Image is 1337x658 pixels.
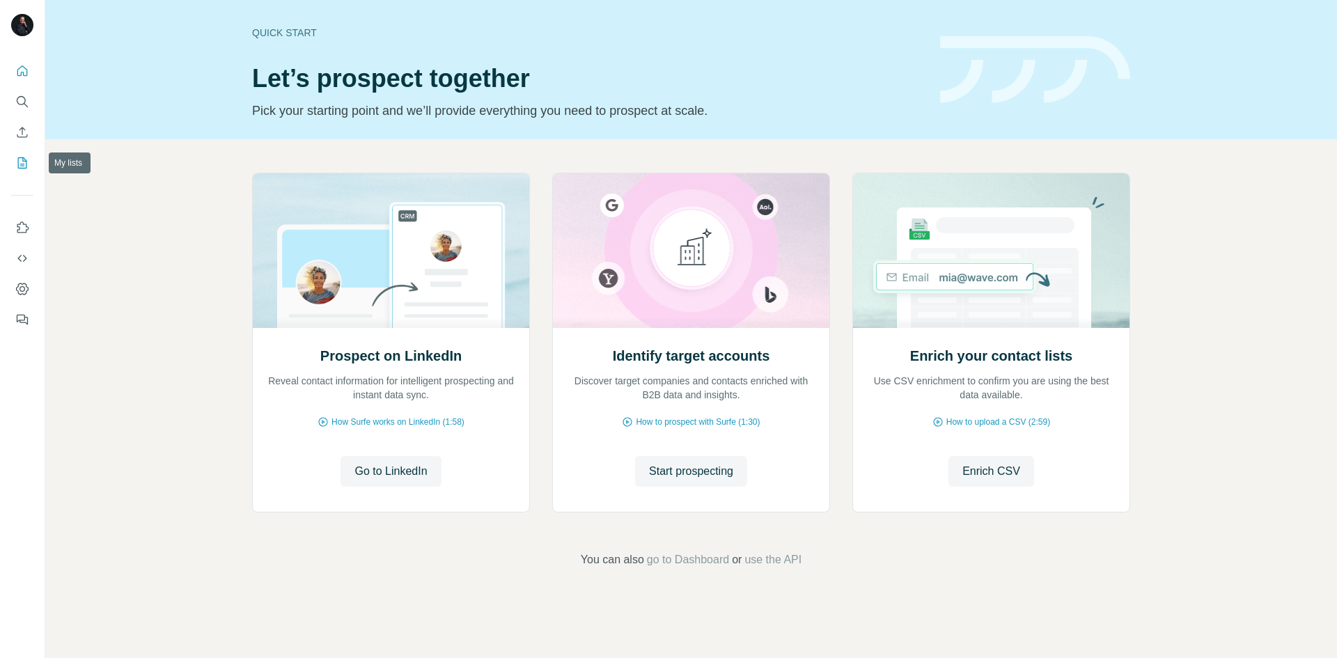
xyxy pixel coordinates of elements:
[11,276,33,301] button: Dashboard
[552,173,830,328] img: Identify target accounts
[11,14,33,36] img: Avatar
[581,551,644,568] span: You can also
[567,374,815,402] p: Discover target companies and contacts enriched with B2B data and insights.
[852,173,1130,328] img: Enrich your contact lists
[252,65,923,93] h1: Let’s prospect together
[11,215,33,240] button: Use Surfe on LinkedIn
[946,416,1050,428] span: How to upload a CSV (2:59)
[11,307,33,332] button: Feedback
[636,416,760,428] span: How to prospect with Surfe (1:30)
[320,346,462,366] h2: Prospect on LinkedIn
[331,416,464,428] span: How Surfe works on LinkedIn (1:58)
[910,346,1072,366] h2: Enrich your contact lists
[252,173,530,328] img: Prospect on LinkedIn
[948,456,1034,487] button: Enrich CSV
[732,551,742,568] span: or
[867,374,1116,402] p: Use CSV enrichment to confirm you are using the best data available.
[962,463,1020,480] span: Enrich CSV
[635,456,747,487] button: Start prospecting
[744,551,802,568] button: use the API
[11,246,33,271] button: Use Surfe API
[267,374,515,402] p: Reveal contact information for intelligent prospecting and instant data sync.
[11,120,33,145] button: Enrich CSV
[11,89,33,114] button: Search
[252,101,923,120] p: Pick your starting point and we’ll provide everything you need to prospect at scale.
[649,463,733,480] span: Start prospecting
[354,463,427,480] span: Go to LinkedIn
[613,346,770,366] h2: Identify target accounts
[940,36,1130,104] img: banner
[647,551,729,568] button: go to Dashboard
[11,58,33,84] button: Quick start
[252,26,923,40] div: Quick start
[11,150,33,175] button: My lists
[341,456,441,487] button: Go to LinkedIn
